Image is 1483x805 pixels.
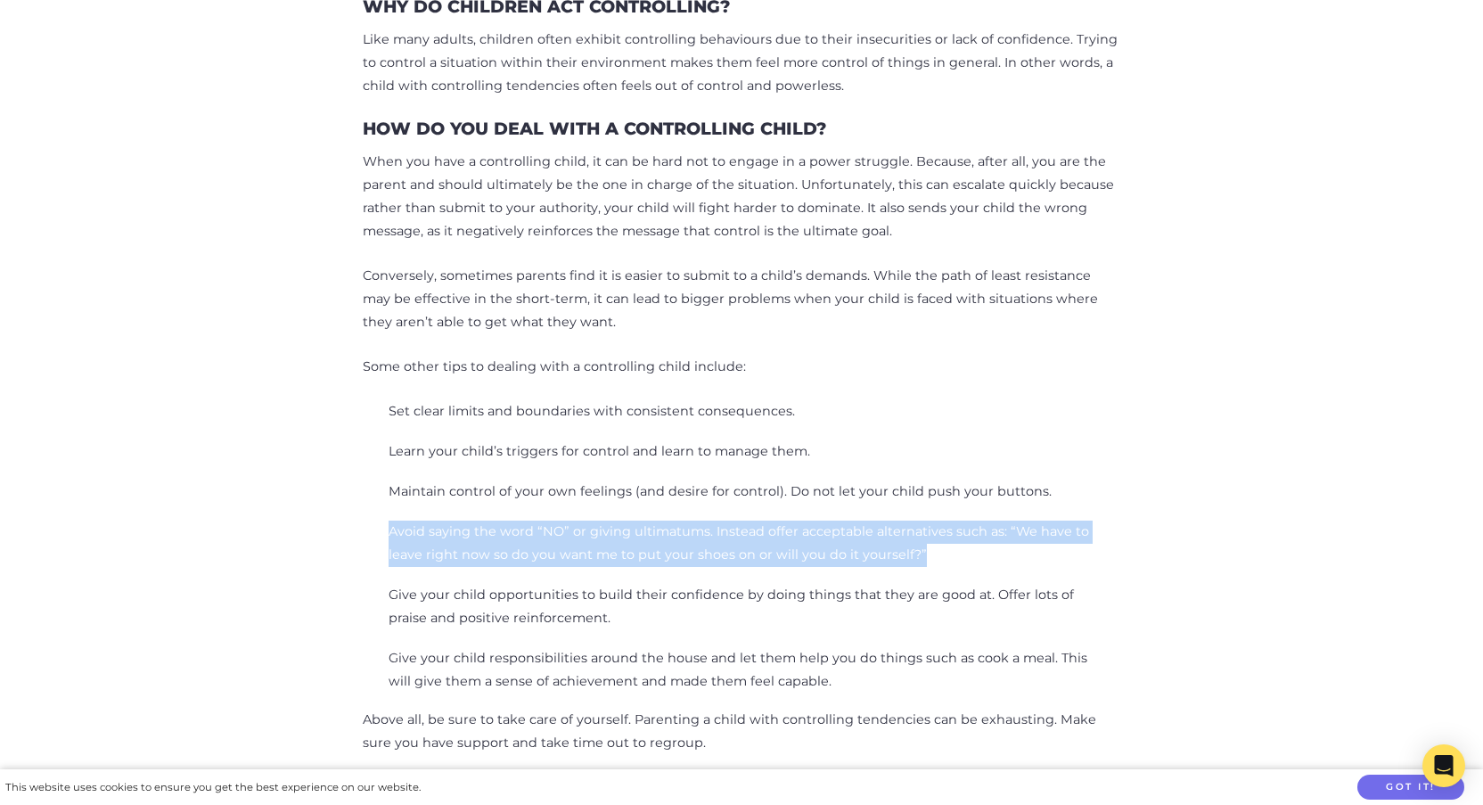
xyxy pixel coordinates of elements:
div: Open Intercom Messenger [1422,744,1465,787]
button: Got it! [1357,775,1464,801]
li: Learn your child’s triggers for control and learn to manage them. [389,440,810,464]
p: Like many adults, children often exhibit controlling behaviours due to their insecurities or lack... [363,29,1120,98]
p: Above all, be sure to take care of yourself. Parenting a child with controlling tendencies can be... [363,709,1120,755]
p: Conversely, sometimes parents find it is easier to submit to a child’s demands. While the path of... [363,265,1120,334]
li: Maintain control of your own feelings (and desire for control). Do not let your child push your b... [389,481,1052,504]
p: Some other tips to dealing with a controlling child include: [363,356,1120,379]
li: Give your child opportunities to build their confidence by doing things that they are good at. Of... [389,584,1111,630]
p: When you have a controlling child, it can be hard not to engage in a power struggle. Because, aft... [363,151,1120,243]
li: Set clear limits and boundaries with consistent consequences. [389,400,795,423]
li: Give your child responsibilities around the house and let them help you do things such as cook a ... [389,647,1111,694]
li: Avoid saying the word “NO” or giving ultimatums. Instead offer acceptable alternatives such as: “... [389,521,1111,567]
h3: How Do You Deal With A Controlling Child? [363,119,826,139]
div: This website uses cookies to ensure you get the best experience on our website. [5,778,421,797]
